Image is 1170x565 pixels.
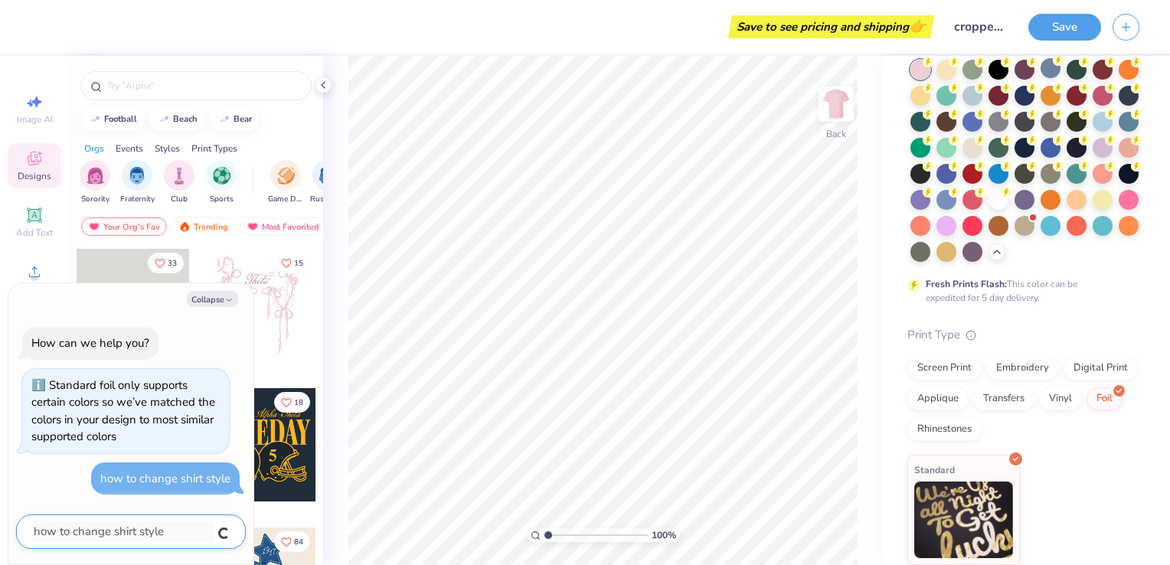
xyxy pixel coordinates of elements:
[120,160,155,205] div: filter for Fraternity
[1039,387,1082,410] div: Vinyl
[164,160,194,205] button: filter button
[31,335,149,351] div: How can we help you?
[319,167,337,185] img: Rush & Bid Image
[116,142,143,155] div: Events
[274,392,310,413] button: Like
[926,277,1114,305] div: This color can be expedited for 5 day delivery.
[206,160,237,205] button: filter button
[294,538,303,546] span: 84
[171,167,188,185] img: Club Image
[31,377,215,445] div: Standard foil only supports certain colors so we’ve matched the colors in your design to most sim...
[88,221,100,232] img: most_fav.gif
[129,167,145,185] img: Fraternity Image
[926,278,1007,290] strong: Fresh Prints Flash:
[907,418,982,441] div: Rhinestones
[89,115,101,124] img: trend_line.gif
[210,194,234,205] span: Sports
[942,11,1017,42] input: Untitled Design
[909,17,926,35] span: 👉
[100,471,230,486] div: how to change shirt style
[148,253,184,273] button: Like
[310,160,345,205] button: filter button
[310,160,345,205] div: filter for Rush & Bid
[81,194,109,205] span: Sorority
[986,357,1059,380] div: Embroidery
[172,217,235,236] div: Trending
[907,326,1139,344] div: Print Type
[234,115,252,123] div: bear
[294,399,303,407] span: 18
[16,227,53,239] span: Add Text
[173,115,198,123] div: beach
[652,528,676,542] span: 100 %
[80,108,144,131] button: football
[32,521,214,542] textarea: how to change shirt style
[87,167,104,185] img: Sorority Image
[18,170,51,182] span: Designs
[914,482,1013,558] img: Standard
[104,115,137,123] div: football
[826,127,846,141] div: Back
[310,194,345,205] span: Rush & Bid
[1064,357,1138,380] div: Digital Print
[155,142,180,155] div: Styles
[149,108,204,131] button: beach
[274,531,310,552] button: Like
[821,89,851,119] img: Back
[268,194,303,205] span: Game Day
[80,160,110,205] div: filter for Sorority
[171,194,188,205] span: Club
[247,221,259,232] img: most_fav.gif
[914,462,955,478] span: Standard
[268,160,303,205] button: filter button
[210,108,259,131] button: bear
[178,221,191,232] img: trending.gif
[158,115,170,124] img: trend_line.gif
[187,291,238,307] button: Collapse
[268,160,303,205] div: filter for Game Day
[274,253,310,273] button: Like
[17,113,53,126] span: Image AI
[240,217,326,236] div: Most Favorited
[213,167,230,185] img: Sports Image
[120,194,155,205] span: Fraternity
[81,217,167,236] div: Your Org's Fav
[206,160,237,205] div: filter for Sports
[1028,14,1101,41] button: Save
[218,115,230,124] img: trend_line.gif
[84,142,104,155] div: Orgs
[732,15,930,38] div: Save to see pricing and shipping
[106,78,302,93] input: Try "Alpha"
[294,260,303,267] span: 15
[1087,387,1123,410] div: Foil
[168,260,177,267] span: 33
[973,387,1034,410] div: Transfers
[277,167,295,185] img: Game Day Image
[907,357,982,380] div: Screen Print
[164,160,194,205] div: filter for Club
[80,160,110,205] button: filter button
[907,387,969,410] div: Applique
[120,160,155,205] button: filter button
[191,142,237,155] div: Print Types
